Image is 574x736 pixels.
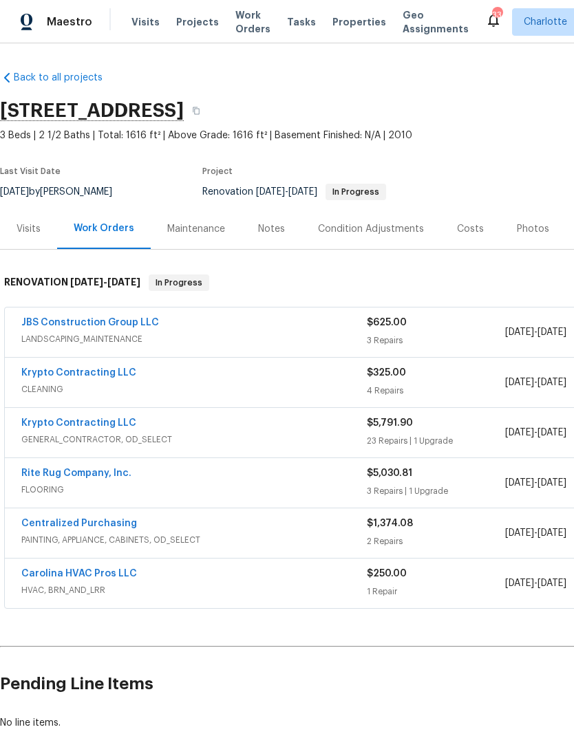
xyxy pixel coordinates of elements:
[21,318,159,327] a: JBS Construction Group LLC
[367,534,505,548] div: 2 Repairs
[367,334,505,347] div: 3 Repairs
[21,519,137,528] a: Centralized Purchasing
[21,433,367,446] span: GENERAL_CONTRACTOR, OD_SELECT
[21,368,136,378] a: Krypto Contracting LLC
[70,277,140,287] span: -
[150,276,208,290] span: In Progress
[332,15,386,29] span: Properties
[21,468,131,478] a: Rite Rug Company, Inc.
[184,98,209,123] button: Copy Address
[21,583,367,597] span: HVAC, BRN_AND_LRR
[21,382,367,396] span: CLEANING
[327,188,385,196] span: In Progress
[505,528,534,538] span: [DATE]
[367,368,406,378] span: $325.00
[235,8,270,36] span: Work Orders
[367,569,407,578] span: $250.00
[538,528,566,538] span: [DATE]
[131,15,160,29] span: Visits
[457,222,484,236] div: Costs
[538,478,566,488] span: [DATE]
[367,434,505,448] div: 23 Repairs | 1 Upgrade
[176,15,219,29] span: Projects
[74,221,134,235] div: Work Orders
[538,327,566,337] span: [DATE]
[256,187,285,197] span: [DATE]
[367,519,413,528] span: $1,374.08
[21,533,367,547] span: PAINTING, APPLIANCE, CABINETS, OD_SELECT
[538,428,566,437] span: [DATE]
[167,222,225,236] div: Maintenance
[4,274,140,291] h6: RENOVATION
[367,318,407,327] span: $625.00
[367,468,412,478] span: $5,030.81
[202,167,233,175] span: Project
[258,222,285,236] div: Notes
[505,325,566,339] span: -
[505,376,566,389] span: -
[256,187,317,197] span: -
[505,576,566,590] span: -
[367,585,505,598] div: 1 Repair
[505,426,566,440] span: -
[367,484,505,498] div: 3 Repairs | 1 Upgrade
[21,569,137,578] a: Carolina HVAC Pros LLC
[505,578,534,588] span: [DATE]
[538,578,566,588] span: [DATE]
[288,187,317,197] span: [DATE]
[403,8,469,36] span: Geo Assignments
[538,378,566,387] span: [DATE]
[202,187,386,197] span: Renovation
[505,478,534,488] span: [DATE]
[517,222,549,236] div: Photos
[505,428,534,437] span: [DATE]
[505,526,566,540] span: -
[492,8,502,22] div: 33
[70,277,103,287] span: [DATE]
[21,483,367,497] span: FLOORING
[367,384,505,398] div: 4 Repairs
[107,277,140,287] span: [DATE]
[367,418,413,428] span: $5,791.90
[505,476,566,490] span: -
[524,15,567,29] span: Charlotte
[505,378,534,387] span: [DATE]
[17,222,41,236] div: Visits
[287,17,316,27] span: Tasks
[47,15,92,29] span: Maestro
[505,327,534,337] span: [DATE]
[21,332,367,346] span: LANDSCAPING_MAINTENANCE
[318,222,424,236] div: Condition Adjustments
[21,418,136,428] a: Krypto Contracting LLC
